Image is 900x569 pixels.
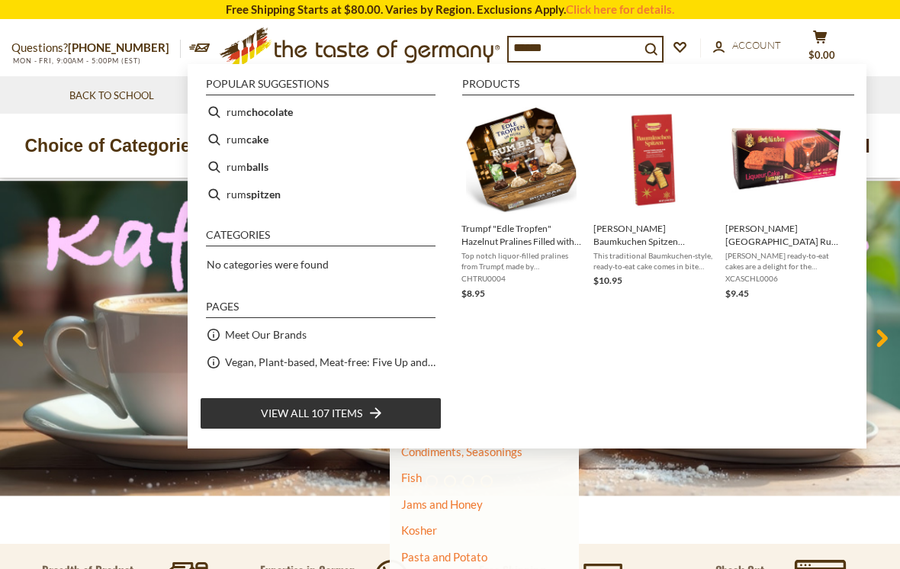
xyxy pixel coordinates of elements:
b: chocolate [246,103,293,121]
span: [PERSON_NAME] ready-to-eat cakes are a delight for the afternoon or as after-dinner dessert. Made... [725,250,845,272]
span: $8.95 [461,288,485,299]
li: rum spitzen [200,181,442,208]
li: rum balls [200,153,442,181]
span: $0.00 [808,49,835,61]
span: $9.45 [725,288,749,299]
span: XCASCHL0006 [725,273,845,284]
li: Schluender Jamaica Rum Liqueur Cake 14 oz [719,98,851,307]
span: [PERSON_NAME] Baumkuchen Spitzen Jamaican Rum 5.29 oz [593,222,713,248]
a: Meet Our Brands [225,326,307,343]
a: [PHONE_NUMBER] [68,40,169,54]
a: Account [713,37,781,54]
a: Fish [401,471,422,484]
li: View all 107 items [200,397,442,429]
li: Kuchenmeister Baumkuchen Spitzen Jamaican Rum 5.29 oz [587,98,719,307]
li: Categories [206,230,436,246]
b: balls [246,158,268,175]
li: Popular suggestions [206,79,436,95]
li: Meet Our Brands [200,321,442,349]
li: Vegan, Plant-based, Meat-free: Five Up and Coming Brands [200,349,442,376]
a: [PERSON_NAME] [GEOGRAPHIC_DATA] Rum Liqueur Cake 14 oz[PERSON_NAME] ready-to-eat cakes are a deli... [725,104,845,301]
li: Products [462,79,854,95]
span: MON - FRI, 9:00AM - 5:00PM (EST) [11,56,141,65]
span: Account [732,39,781,51]
li: Pages [206,301,436,318]
span: View all 107 items [261,405,362,422]
img: Baumkuchen Spitzen Jamaican Rum [598,104,709,215]
p: Questions? [11,38,181,58]
span: Top notch liquor-filled pralines from Trumpf, made by [PERSON_NAME] (based in [GEOGRAPHIC_DATA], ... [461,250,581,272]
a: Condiments, Seasonings [401,445,522,458]
span: This traditional Baumkuchen-style, ready-to-eat cake comes in bite sized triangle pieces, coated ... [593,250,713,272]
span: [PERSON_NAME] [GEOGRAPHIC_DATA] Rum Liqueur Cake 14 oz [725,222,845,248]
a: Jams and Honey [401,497,483,511]
span: Trumpf "Edle Tropfen" Hazelnut Pralines Filled with Rum Cocktails 3.5 oz [461,222,581,248]
b: spitzen [246,185,281,203]
li: Trumpf "Edle Tropfen" Hazelnut Pralines Filled with Rum Cocktails 3.5 oz [455,98,587,307]
li: rum cake [200,126,442,153]
li: rum chocolate [200,98,442,126]
a: Vegan, Plant-based, Meat-free: Five Up and Coming Brands [225,353,436,371]
b: cake [246,130,268,148]
a: Baumkuchen Spitzen Jamaican Rum[PERSON_NAME] Baumkuchen Spitzen Jamaican Rum 5.29 ozThis traditio... [593,104,713,301]
span: No categories were found [207,258,329,271]
div: Instant Search Results [188,64,866,448]
a: Back to School [69,88,154,104]
a: Click here for details. [566,2,674,16]
button: $0.00 [797,30,843,68]
a: Kosher [401,523,437,537]
span: CHTRU0004 [461,273,581,284]
a: Pasta and Potato [401,550,487,564]
a: Trumpf "Edle Tropfen" Hazelnut Pralines Filled with Rum Cocktails 3.5 ozTop notch liquor-filled p... [461,104,581,301]
span: $10.95 [593,275,622,286]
